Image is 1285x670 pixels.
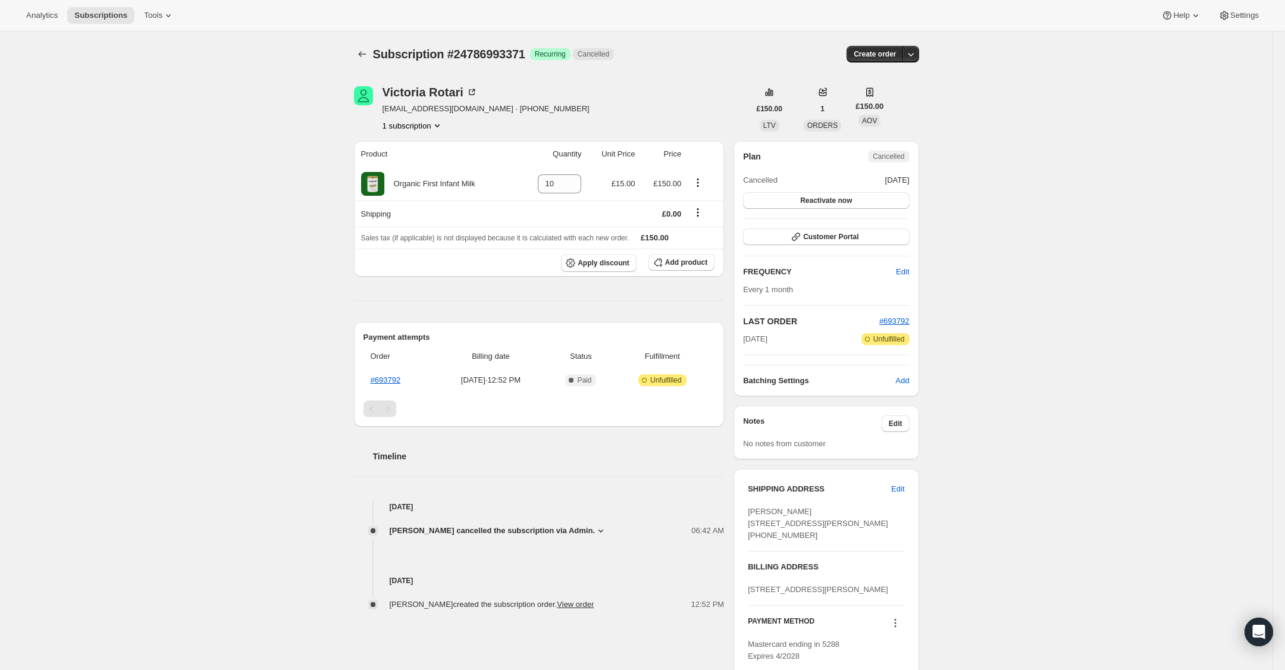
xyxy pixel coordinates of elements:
span: £15.00 [612,179,635,188]
span: Analytics [26,11,58,20]
h2: LAST ORDER [743,315,879,327]
span: Subscription #24786993371 [373,48,525,61]
span: Create order [854,49,896,59]
button: Create order [847,46,903,62]
span: Settings [1230,11,1259,20]
div: Victoria Rotari [383,86,478,98]
span: Tools [144,11,162,20]
button: 1 [813,101,832,117]
span: [DATE] [743,333,767,345]
button: Subscriptions [354,46,371,62]
span: [EMAIL_ADDRESS][DOMAIN_NAME] · [PHONE_NUMBER] [383,103,590,115]
span: 12:52 PM [691,599,725,610]
span: Reactivate now [800,196,852,205]
h2: Payment attempts [363,331,715,343]
span: Apply discount [578,258,629,268]
button: Customer Portal [743,228,909,245]
th: Shipping [354,201,519,227]
span: Billing date [437,350,544,362]
h2: Timeline [373,450,725,462]
h2: Plan [743,151,761,162]
button: Analytics [19,7,65,24]
span: [STREET_ADDRESS][PERSON_NAME] [748,585,888,594]
button: Reactivate now [743,192,909,209]
button: #693792 [879,315,910,327]
h6: Batching Settings [743,375,895,387]
button: Edit [884,480,911,499]
span: Cancelled [873,152,904,161]
a: #693792 [879,317,910,325]
button: Settings [1211,7,1266,24]
h4: [DATE] [354,575,725,587]
span: Fulfillment [617,350,707,362]
span: Edit [896,266,909,278]
a: View order [557,600,594,609]
div: Open Intercom Messenger [1245,618,1273,646]
span: [PERSON_NAME] [STREET_ADDRESS][PERSON_NAME] [PHONE_NUMBER] [748,507,888,540]
span: 1 [820,104,825,114]
span: 06:42 AM [691,525,724,537]
span: Unfulfilled [650,375,682,385]
span: [DATE] · 12:52 PM [437,374,544,386]
span: £150.00 [855,101,883,112]
span: [PERSON_NAME] cancelled the subscription via Admin. [390,525,596,537]
h3: SHIPPING ADDRESS [748,483,891,495]
button: Help [1154,7,1208,24]
a: #693792 [371,375,401,384]
span: AOV [862,117,877,125]
h2: FREQUENCY [743,266,896,278]
div: Organic First Infant Milk [385,178,475,190]
button: £150.00 [750,101,789,117]
button: Edit [889,262,916,281]
button: Edit [882,415,910,432]
h3: BILLING ADDRESS [748,561,904,573]
span: Recurring [535,49,566,59]
span: No notes from customer [743,439,826,448]
button: [PERSON_NAME] cancelled the subscription via Admin. [390,525,607,537]
span: Sales tax (if applicable) is not displayed because it is calculated with each new order. [361,234,629,242]
span: LTV [763,121,776,130]
th: Quantity [519,141,585,167]
span: Customer Portal [803,232,858,242]
span: £150.00 [653,179,681,188]
th: Product [354,141,519,167]
button: Product actions [383,120,443,132]
button: Apply discount [561,254,637,272]
span: Add [895,375,909,387]
img: product img [361,172,385,196]
h3: Notes [743,415,882,432]
span: [DATE] [885,174,910,186]
th: Order [363,343,434,370]
th: Price [639,141,685,167]
button: Add product [648,254,714,271]
span: Paid [577,375,591,385]
span: £150.00 [641,233,669,242]
button: Subscriptions [67,7,134,24]
span: Help [1173,11,1189,20]
span: Unfulfilled [873,334,905,344]
th: Unit Price [585,141,638,167]
button: Product actions [688,176,707,189]
span: Add product [665,258,707,267]
span: £0.00 [662,209,682,218]
button: Tools [137,7,181,24]
button: Shipping actions [688,206,707,219]
span: Mastercard ending in 5288 Expires 4/2028 [748,640,839,660]
span: Cancelled [578,49,609,59]
span: Every 1 month [743,285,793,294]
span: Victoria Rotari [354,86,373,105]
span: [PERSON_NAME] created the subscription order. [390,600,594,609]
span: Subscriptions [74,11,127,20]
span: Status [551,350,610,362]
span: £150.00 [757,104,782,114]
span: Cancelled [743,174,778,186]
h3: PAYMENT METHOD [748,616,814,633]
span: Edit [889,419,902,428]
button: Add [888,371,916,390]
span: ORDERS [807,121,838,130]
nav: Pagination [363,400,715,417]
span: Edit [891,483,904,495]
h4: [DATE] [354,501,725,513]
